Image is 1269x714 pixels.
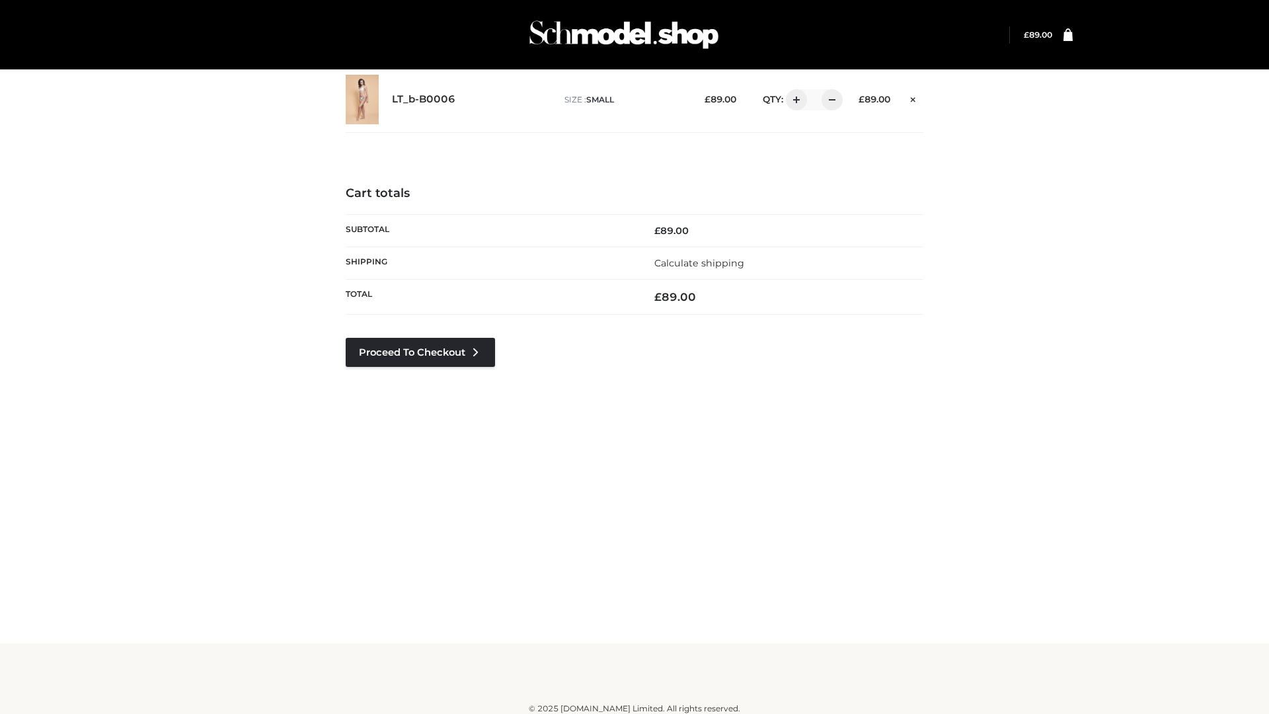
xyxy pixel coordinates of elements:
a: Remove this item [904,89,923,106]
a: LT_b-B0006 [392,93,455,106]
p: size : [564,94,684,106]
span: £ [1024,30,1029,40]
img: Schmodel Admin 964 [525,9,723,61]
th: Total [346,280,634,315]
bdi: 89.00 [705,94,736,104]
span: £ [859,94,865,104]
h4: Cart totals [346,186,923,201]
th: Subtotal [346,214,634,247]
span: £ [705,94,711,104]
span: £ [654,225,660,237]
div: QTY: [750,89,838,110]
bdi: 89.00 [654,290,696,303]
span: £ [654,290,662,303]
a: Proceed to Checkout [346,338,495,367]
th: Shipping [346,247,634,279]
bdi: 89.00 [1024,30,1052,40]
span: SMALL [586,95,614,104]
bdi: 89.00 [654,225,689,237]
a: £89.00 [1024,30,1052,40]
a: Calculate shipping [654,257,744,269]
bdi: 89.00 [859,94,890,104]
